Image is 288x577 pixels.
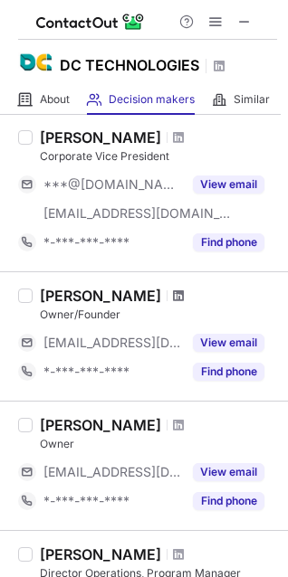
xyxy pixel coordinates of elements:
[40,287,161,305] div: [PERSON_NAME]
[109,92,195,107] span: Decision makers
[40,92,70,107] span: About
[43,205,232,222] span: [EMAIL_ADDRESS][DOMAIN_NAME]
[60,54,199,76] h1: DC TECHNOLOGIES
[193,233,264,251] button: Reveal Button
[234,92,270,107] span: Similar
[40,307,277,323] div: Owner/Founder
[193,463,264,481] button: Reveal Button
[36,11,145,33] img: ContactOut v5.3.10
[40,148,277,165] div: Corporate Vice President
[18,44,54,80] img: 5dbc59bfcebd0a13c74eae3e77dcd43a
[43,464,182,480] span: [EMAIL_ADDRESS][DOMAIN_NAME]
[193,492,264,510] button: Reveal Button
[193,175,264,194] button: Reveal Button
[43,176,182,193] span: ***@[DOMAIN_NAME]
[193,363,264,381] button: Reveal Button
[193,334,264,352] button: Reveal Button
[43,335,182,351] span: [EMAIL_ADDRESS][DOMAIN_NAME]
[40,416,161,434] div: [PERSON_NAME]
[40,545,161,563] div: [PERSON_NAME]
[40,436,277,452] div: Owner
[40,128,161,147] div: [PERSON_NAME]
